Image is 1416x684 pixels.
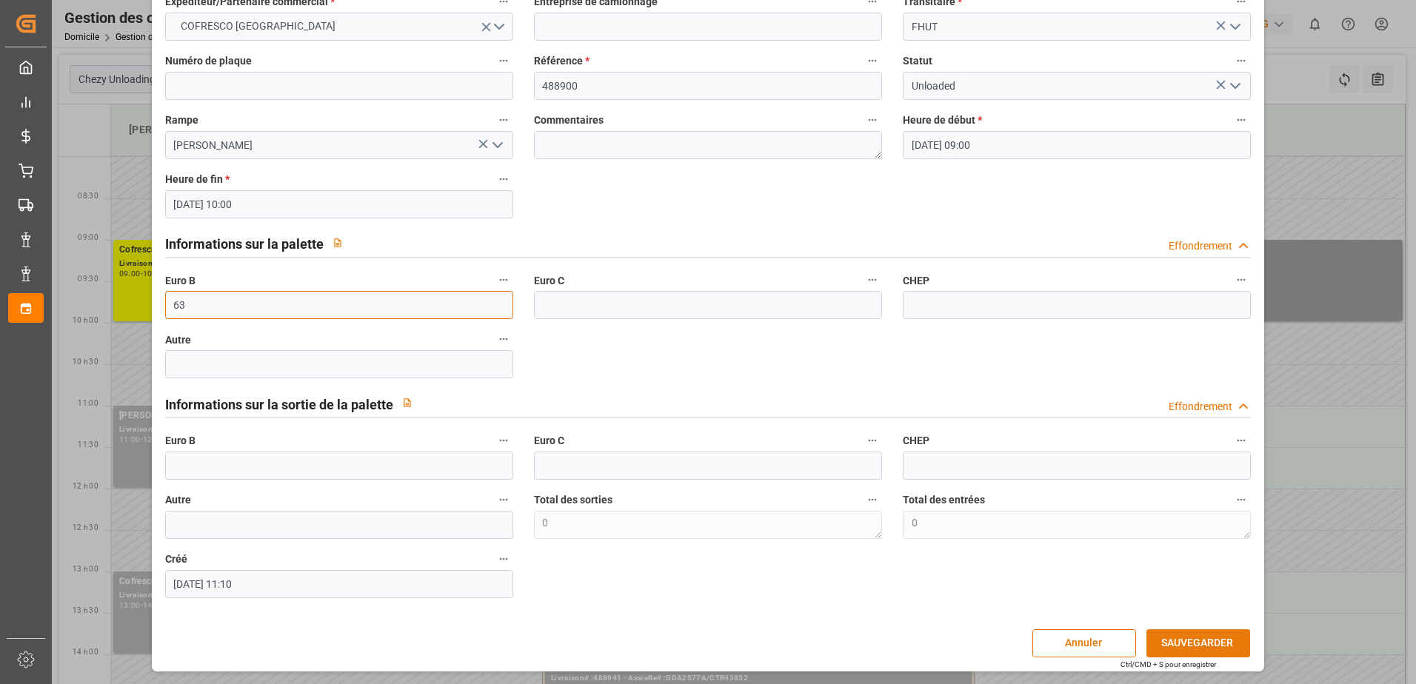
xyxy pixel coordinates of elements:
[494,110,513,130] button: Rampe
[393,389,421,417] button: View description
[1232,51,1251,70] button: Statut
[485,134,507,157] button: Ouvrir le menu
[165,13,513,41] button: Ouvrir le menu
[534,435,564,446] font: Euro C
[903,131,1251,159] input: JJ-MM-AAAA HH :MM
[165,114,198,126] font: Rampe
[165,234,324,254] h2: Informations sur la palette
[165,190,513,218] input: JJ-MM-AAAA HH :MM
[494,170,513,189] button: Heure de fin *
[165,395,393,415] h2: Informations sur la sortie de la palette
[165,334,191,346] font: Autre
[1121,659,1216,670] div: Ctrl/CMD + S pour enregistrer
[1232,490,1251,509] button: Total des entrées
[1032,629,1136,657] button: Annuler
[863,51,882,70] button: Référence *
[1146,629,1250,657] button: SAUVEGARDER
[534,494,612,506] font: Total des sorties
[494,549,513,569] button: Créé
[165,173,223,185] font: Heure de fin
[165,435,196,446] font: Euro B
[1169,238,1232,254] div: Effondrement
[324,229,352,257] button: View description
[1169,399,1232,415] div: Effondrement
[1223,75,1246,98] button: Ouvrir le menu
[165,570,513,598] input: JJ-MM-AAAA HH :MM
[165,553,187,565] font: Créé
[165,275,196,286] font: Euro B
[903,511,1251,539] textarea: 0
[863,431,882,450] button: Euro C
[863,110,882,130] button: Commentaires
[903,275,929,286] font: CHEP
[494,329,513,349] button: Autre
[494,51,513,70] button: Numéro de plaque
[863,270,882,289] button: Euro C
[1223,16,1246,38] button: Ouvrir le menu
[863,490,882,509] button: Total des sorties
[173,19,343,34] span: COFRESCO [GEOGRAPHIC_DATA]
[165,55,252,67] font: Numéro de plaque
[903,494,985,506] font: Total des entrées
[1232,110,1251,130] button: Heure de début *
[494,490,513,509] button: Autre
[903,435,929,446] font: CHEP
[165,494,191,506] font: Autre
[494,431,513,450] button: Euro B
[534,55,583,67] font: Référence
[534,275,564,286] font: Euro C
[494,270,513,289] button: Euro B
[903,114,975,126] font: Heure de début
[534,511,882,539] textarea: 0
[1232,431,1251,450] button: CHEP
[165,131,513,159] input: Type à rechercher/sélectionner
[903,72,1251,100] input: Type à rechercher/sélectionner
[903,55,932,67] font: Statut
[534,114,604,126] font: Commentaires
[1232,270,1251,289] button: CHEP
